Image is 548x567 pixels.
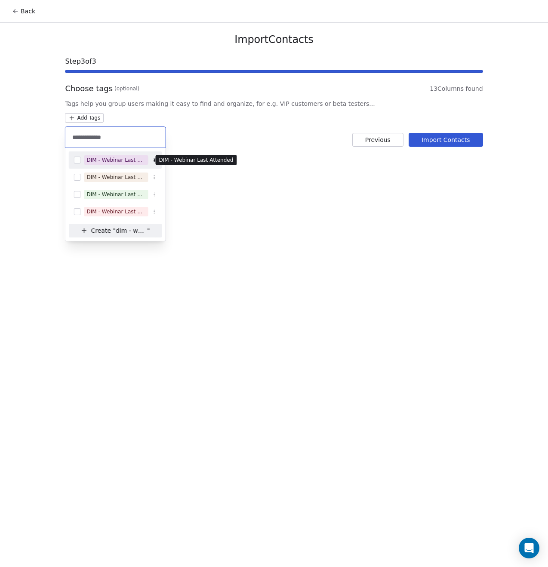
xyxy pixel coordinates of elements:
div: DIM - Webinar Last Attended [87,156,146,164]
div: DIM - Webinar Last No show [87,208,146,216]
span: Create " [91,226,116,235]
span: " [147,226,150,235]
button: Create "dim - webinar" [74,224,157,237]
p: DIM - Webinar Last Attended [159,157,234,163]
div: DIM - Webinar Last Attended (Less Than 30 mins) [87,173,146,181]
div: Suggestions [69,151,162,237]
span: dim - webinar [116,226,147,235]
div: DIM - Webinar Last Hot Lead [87,191,146,198]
